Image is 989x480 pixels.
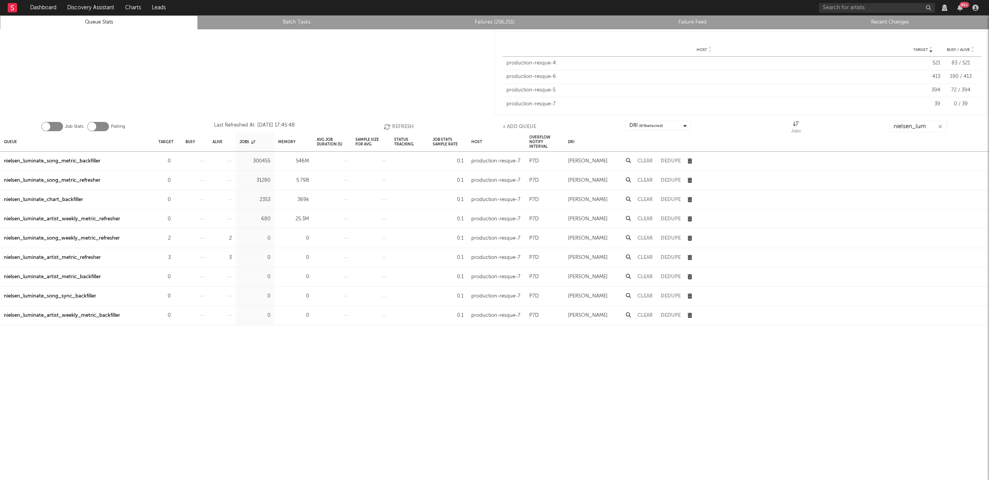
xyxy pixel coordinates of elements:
div: Overflow Notify Interval [529,134,560,150]
button: Dedupe [661,294,681,299]
div: 39 [906,100,940,108]
div: 546M [278,157,309,166]
div: 0 [158,176,171,185]
div: nielsen_luminate_song_weekly_metric_refresher [4,234,120,243]
div: Job Stats Sample Rate [433,134,464,150]
div: production-resque-7 [471,311,520,320]
div: 300455 [240,157,270,166]
div: 0 [240,253,270,262]
a: nielsen_luminate_chart_backfiller [4,195,83,205]
span: Host [697,47,707,52]
div: 0 / 39 [944,100,977,108]
div: Sample Size For Avg [355,134,386,150]
div: Jobs [791,127,801,136]
button: Dedupe [661,236,681,241]
div: nielsen_luminate_artist_weekly_metric_backfiller [4,311,120,320]
a: nielsen_luminate_artist_metric_refresher [4,253,101,262]
div: 0.1 [433,253,464,262]
div: 0.1 [433,272,464,282]
div: 2353 [240,195,270,205]
button: Clear [637,313,653,318]
input: Search... [889,121,947,132]
button: Clear [637,159,653,164]
div: 680 [240,215,270,224]
div: 0.1 [433,157,464,166]
div: [PERSON_NAME] [568,234,608,243]
button: + Add Queue [503,121,536,132]
div: 0 [278,272,309,282]
div: 0.1 [433,311,464,320]
div: production-resque-7 [471,157,520,166]
div: 0 [278,234,309,243]
div: production-resque-7 [471,234,520,243]
div: Alive [212,134,223,150]
div: P7D [529,292,539,301]
button: Refresh [384,121,414,132]
div: 394 [906,86,940,94]
div: P7D [529,253,539,262]
div: DRI [629,121,663,130]
div: P7D [529,311,539,320]
label: Job Stats [65,122,83,131]
div: 0 [240,272,270,282]
div: Avg Job Duration (s) [317,134,348,150]
div: production-resque-7 [471,253,520,262]
button: Clear [637,178,653,183]
button: Clear [637,255,653,260]
div: 0 [278,311,309,320]
a: Failures (256,251) [400,18,589,27]
div: 0 [158,292,171,301]
div: [PERSON_NAME] [568,157,608,166]
div: P7D [529,234,539,243]
div: 0 [278,253,309,262]
div: 5.79B [278,176,309,185]
div: [PERSON_NAME] [568,195,608,205]
div: [PERSON_NAME] [568,215,608,224]
div: 0.1 [433,292,464,301]
div: production-resque-7 [471,292,520,301]
label: Polling [111,122,125,131]
div: Memory [278,134,296,150]
div: production-resque-7 [471,176,520,185]
div: production-resque-7 [506,100,902,108]
button: Dedupe [661,313,681,318]
div: Status Tracking [394,134,425,150]
div: 0 [240,311,270,320]
a: nielsen_luminate_song_metric_backfiller [4,157,100,166]
div: P7D [529,176,539,185]
div: [PERSON_NAME] [568,292,608,301]
div: [PERSON_NAME] [568,272,608,282]
div: production-resque-6 [506,73,902,81]
a: Failure Feed [598,18,787,27]
div: DRI [568,134,574,150]
div: 0.1 [433,176,464,185]
div: 0.1 [433,195,464,205]
div: [PERSON_NAME] [568,311,608,320]
div: production-resque-4 [506,59,902,67]
button: Clear [637,197,653,202]
button: Clear [637,216,653,221]
div: 0 [158,195,171,205]
div: nielsen_luminate_song_metric_refresher [4,176,100,185]
div: Busy [185,134,195,150]
div: P7D [529,215,539,224]
div: nielsen_luminate_artist_metric_backfiller [4,272,101,282]
div: 0.1 [433,234,464,243]
div: [PERSON_NAME] [568,253,608,262]
button: Dedupe [661,159,681,164]
div: 25.3M [278,215,309,224]
div: Target [158,134,173,150]
button: Dedupe [661,255,681,260]
a: nielsen_luminate_artist_weekly_metric_refresher [4,215,120,224]
div: 190 / 413 [944,73,977,81]
div: 72 / 394 [944,86,977,94]
div: 31280 [240,176,270,185]
button: Clear [637,236,653,241]
div: Jobs [240,134,255,150]
div: nielsen_luminate_song_sync_backfiller [4,292,96,301]
div: 0 [158,215,171,224]
div: production-resque-7 [471,195,520,205]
